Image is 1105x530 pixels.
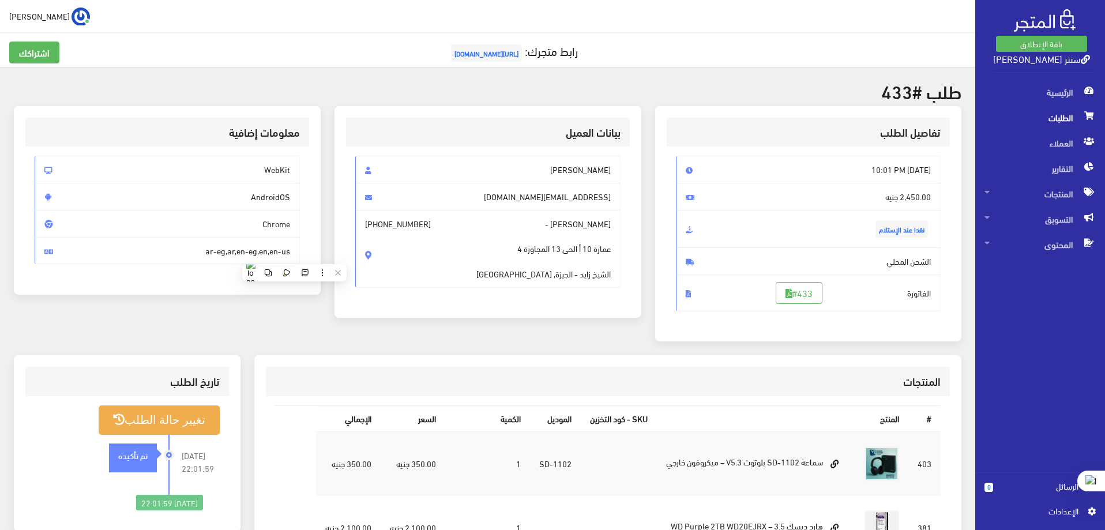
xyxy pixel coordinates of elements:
[136,495,203,511] div: [DATE] 22:01:59
[355,183,621,211] span: [EMAIL_ADDRESS][DOMAIN_NAME]
[984,232,1096,257] span: المحتوى
[676,156,941,183] span: [DATE] 10:01 PM
[984,480,1096,505] a: 0 الرسائل
[9,42,59,63] a: اشتراكك
[35,183,300,211] span: AndroidOS
[975,130,1105,156] a: العملاء
[530,431,581,496] td: SD-1102
[182,449,220,475] span: [DATE] 22:01:59
[908,406,941,431] th: #
[676,247,941,275] span: الشحن المحلي
[451,44,522,62] span: [URL][DOMAIN_NAME]
[908,431,941,496] td: 403
[1002,480,1078,493] span: الرسائل
[984,80,1096,105] span: الرئيسية
[975,181,1105,206] a: المنتجات
[448,40,578,61] a: رابط متجرك:[URL][DOMAIN_NAME]
[975,80,1105,105] a: الرئيسية
[275,376,941,387] h3: المنتجات
[776,282,822,304] a: #433
[9,7,90,25] a: ... [PERSON_NAME]
[9,9,70,23] span: [PERSON_NAME]
[657,431,855,496] td: سماعة SD-1102 بلوتوث V5.3 – ميكروفون خارجي
[984,483,993,492] span: 0
[984,206,1096,232] span: التسويق
[35,210,300,238] span: Chrome
[984,105,1096,130] span: الطلبات
[35,376,220,387] h3: تاريخ الطلب
[99,405,220,435] button: تغيير حالة الطلب
[530,406,581,431] th: الموديل
[676,127,941,138] h3: تفاصيل الطلب
[996,36,1087,52] a: باقة الإنطلاق
[381,431,445,496] td: 350.00 جنيه
[984,156,1096,181] span: التقارير
[355,210,621,288] span: [PERSON_NAME] -
[676,275,941,311] span: الفاتورة
[476,230,611,280] span: عمارة 10 أ الحى 13 المجاورة 4 الشيخ زايد - الجيزة, [GEOGRAPHIC_DATA]
[35,156,300,183] span: WebKit
[365,217,431,230] span: [PHONE_NUMBER]
[355,127,621,138] h3: بيانات العميل
[975,156,1105,181] a: التقارير
[1014,9,1076,32] img: .
[35,127,300,138] h3: معلومات إضافية
[676,183,941,211] span: 2,450.00 جنيه
[355,156,621,183] span: [PERSON_NAME]
[993,50,1090,67] a: سنتر [PERSON_NAME]
[657,406,908,431] th: المنتج
[975,105,1105,130] a: الطلبات
[445,431,530,496] td: 1
[14,81,961,101] h2: طلب #433
[984,181,1096,206] span: المنتجات
[35,237,300,265] span: ar-eg,ar,en-eg,en,en-us
[72,7,90,26] img: ...
[118,449,148,461] strong: تم تأكيده
[975,232,1105,257] a: المحتوى
[875,220,928,238] span: نقدا عند الإستلام
[581,406,657,431] th: SKU - كود التخزين
[994,505,1078,517] span: اﻹعدادات
[984,505,1096,523] a: اﻹعدادات
[316,406,381,431] th: اﻹجمالي
[445,406,530,431] th: الكمية
[316,431,381,496] td: 350.00 جنيه
[984,130,1096,156] span: العملاء
[381,406,445,431] th: السعر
